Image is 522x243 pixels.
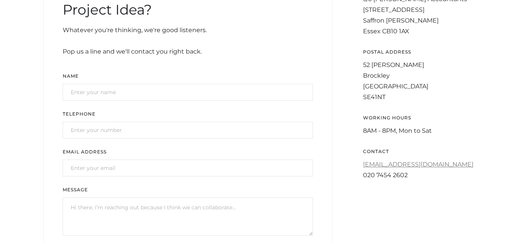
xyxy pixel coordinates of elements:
[363,148,479,155] div: CONTACT
[63,84,313,101] input: Enter your name
[363,126,479,136] div: 8AM - 8PM, Mon to Sat
[63,186,313,194] label: Message
[63,122,313,139] input: Enter your number
[363,60,479,103] div: 52 [PERSON_NAME] Brockley [GEOGRAPHIC_DATA] SE41NT
[63,25,313,57] div: Whatever you're thinking, we're good listeners. Pop us a line and we'll contact you right back.
[363,48,479,56] div: postal address
[363,170,479,181] div: 020 7454 2602
[363,161,473,168] a: [EMAIL_ADDRESS][DOMAIN_NAME]
[63,160,313,176] input: Enter your email
[63,148,313,156] label: Email Address
[63,72,313,80] label: Name
[63,110,313,118] label: TELEPHONE
[363,114,479,122] div: WORKING HOURS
